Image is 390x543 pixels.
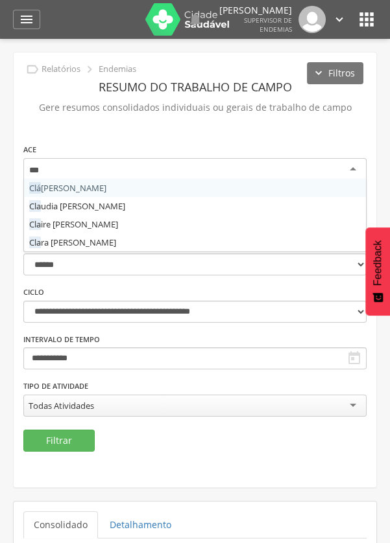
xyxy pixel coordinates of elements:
p: Endemias [99,64,136,75]
i:  [25,62,40,76]
span: Cla [29,237,41,248]
span: Cla [29,200,41,212]
button: Feedback - Mostrar pesquisa [365,227,390,316]
i:  [332,12,347,27]
span: Supervisor de Endemias [244,16,292,34]
a: Consolidado [23,511,98,538]
div: ra [PERSON_NAME] [24,233,366,251]
p: [PERSON_NAME] [219,6,292,15]
i:  [82,62,97,76]
i:  [356,9,377,30]
div: ire [PERSON_NAME] [24,215,366,233]
span: Clá [29,182,41,194]
button: Filtrar [23,430,95,452]
a:  [332,6,347,33]
div: [PERSON_NAME] [24,179,366,197]
label: Tipo de Atividade [23,381,88,391]
label: ACE [23,144,36,155]
div: udia [PERSON_NAME] [24,197,366,215]
span: Feedback [372,240,384,286]
header: Resumo do Trabalho de Campo [23,75,367,98]
div: Todas Atividades [29,400,94,411]
i:  [19,12,34,27]
i:  [188,12,203,27]
i:  [347,351,362,366]
span: Cla [29,218,41,230]
a: Detalhamento [99,511,182,538]
p: Relatórios [42,64,80,75]
a:  [13,10,40,29]
button: Filtros [307,62,363,84]
label: Intervalo de Tempo [23,334,100,345]
label: Ciclo [23,287,44,297]
p: Gere resumos consolidados individuais ou gerais de trabalho de campo [23,98,367,117]
a:  [188,6,203,33]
